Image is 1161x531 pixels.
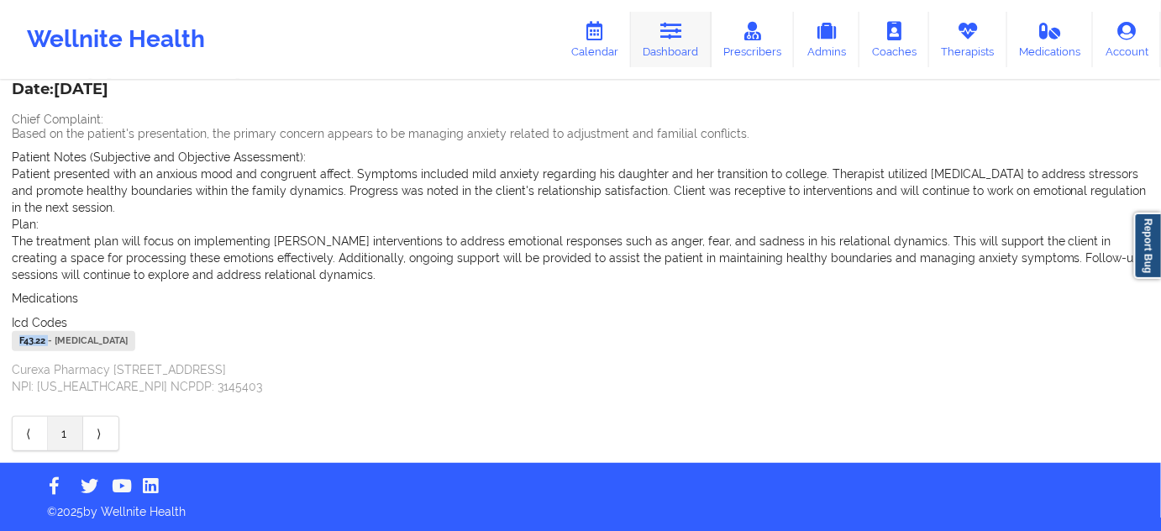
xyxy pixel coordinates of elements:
a: Medications [1007,12,1094,67]
span: Patient Notes (Subjective and Objective Assessment): [12,150,306,164]
a: Admins [794,12,859,67]
span: Icd Codes [12,316,67,329]
span: Plan: [12,218,39,231]
p: Date: [DATE] [12,79,241,101]
p: © 2025 by Wellnite Health [35,492,1126,520]
a: Previous item [13,417,48,450]
div: Created by: [PERSON_NAME] [12,62,241,101]
span: Medications [12,292,78,305]
a: Next item [83,417,118,450]
a: Therapists [929,12,1007,67]
div: Pagination Navigation [12,416,119,451]
p: Based on the patient's presentation, the primary concern appears to be managing anxiety related t... [12,125,1149,142]
a: Account [1093,12,1161,67]
a: Report Bug [1134,213,1161,279]
div: F43.22 - [MEDICAL_DATA] [12,331,135,351]
a: Dashboard [631,12,712,67]
p: The treatment plan will focus on implementing [PERSON_NAME] interventions to address emotional re... [12,233,1149,283]
p: Patient presented with an anxious mood and congruent affect. Symptoms included mild anxiety regar... [12,166,1149,216]
a: 1 [48,417,83,450]
a: Calendar [559,12,631,67]
p: Curexa Pharmacy [STREET_ADDRESS] NPI: [US_HEALTHCARE_NPI] NCPDP: 3145403 [12,361,1149,395]
a: Prescribers [712,12,795,67]
a: Coaches [859,12,929,67]
span: Chief Complaint: [12,113,103,126]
